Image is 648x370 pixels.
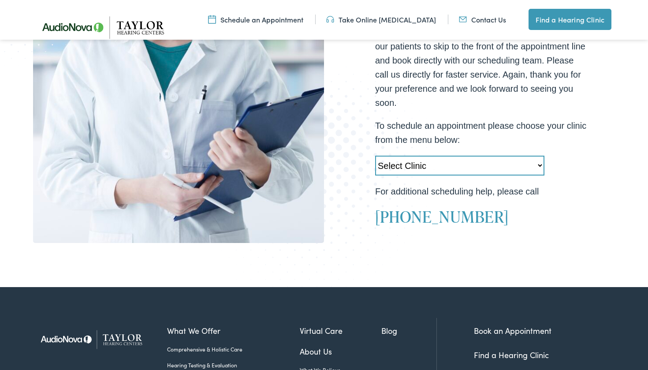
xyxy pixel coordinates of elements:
[474,325,551,336] a: Book an Appointment
[459,15,506,24] a: Contact Us
[33,318,154,361] img: Taylor Hearing Centers
[208,65,440,305] img: Bottom portion of a graphic image with a halftone pattern, adding to the site's aesthetic appeal.
[381,325,436,336] a: Blog
[300,345,382,357] a: About Us
[459,15,467,24] img: utility icon
[208,15,303,24] a: Schedule an Appointment
[375,119,587,147] p: To schedule an appointment please choose your clinic from the menu below:
[326,15,334,24] img: utility icon
[167,325,300,336] a: What We Offer
[375,206,509,228] a: [PHONE_NUMBER]
[326,15,436,24] a: Take Online [MEDICAL_DATA]
[208,15,216,24] img: utility icon
[300,325,382,336] a: Virtual Care
[529,9,611,30] a: Find a Hearing Clinic
[167,361,300,369] a: Hearing Testing & Evaluation
[375,184,587,198] p: For additional scheduling help, please call
[167,345,300,353] a: Comprehensive & Holistic Care
[474,349,549,360] a: Find a Hearing Clinic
